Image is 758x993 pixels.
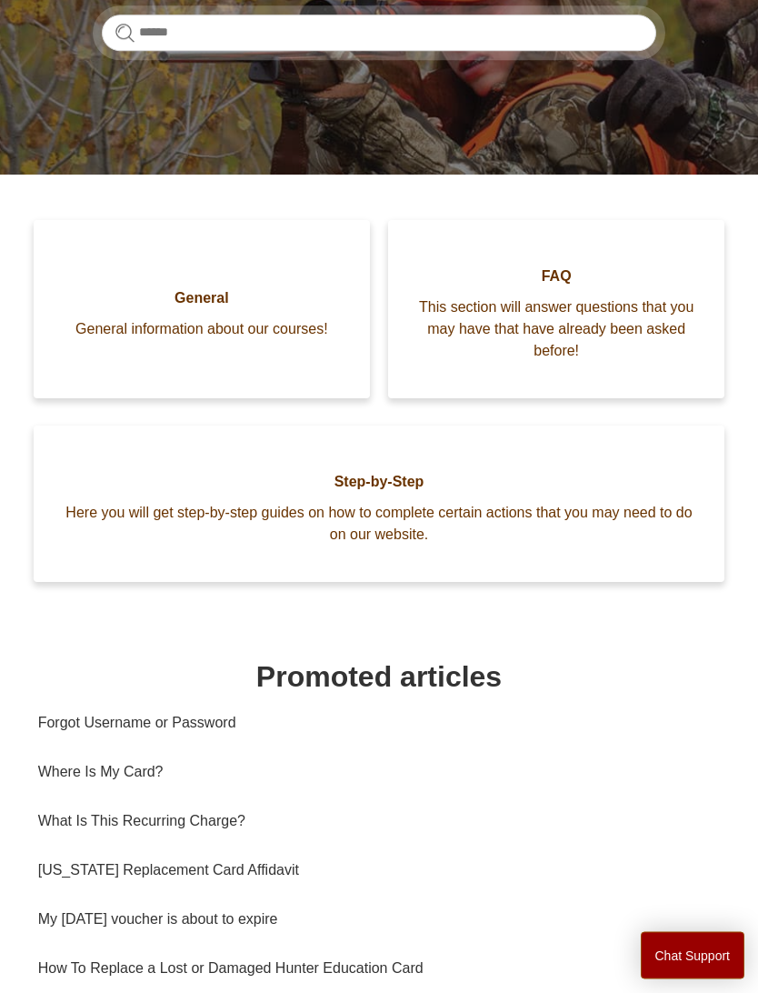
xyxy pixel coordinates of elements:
a: Where Is My Card? [38,748,721,797]
a: Step-by-Step Here you will get step-by-step guides on how to complete certain actions that you ma... [34,426,725,583]
input: Search [102,15,656,52]
span: Step-by-Step [61,472,698,494]
a: What Is This Recurring Charge? [38,797,721,847]
a: Forgot Username or Password [38,699,721,748]
span: This section will answer questions that you may have that have already been asked before! [415,297,697,363]
a: General General information about our courses! [34,221,370,399]
span: Here you will get step-by-step guides on how to complete certain actions that you may need to do ... [61,503,698,547]
h1: Promoted articles [38,656,721,699]
a: My [DATE] voucher is about to expire [38,896,721,945]
a: [US_STATE] Replacement Card Affidavit [38,847,721,896]
a: FAQ This section will answer questions that you may have that have already been asked before! [388,221,724,399]
span: General [61,288,343,310]
button: Chat Support [641,932,745,979]
span: FAQ [415,266,697,288]
span: General information about our courses! [61,319,343,341]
